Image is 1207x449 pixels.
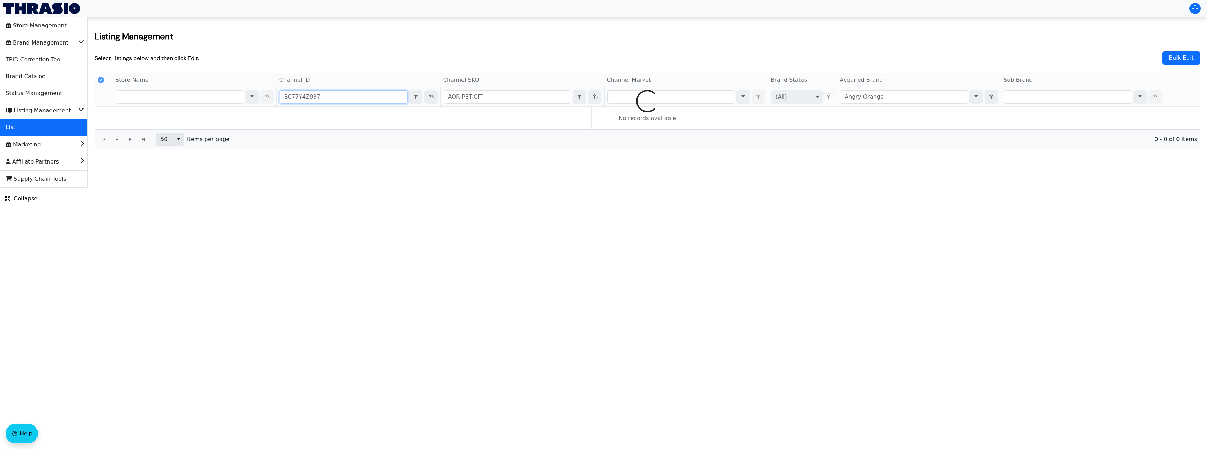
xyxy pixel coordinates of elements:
[95,31,1200,42] h2: Listing Management
[187,135,229,144] span: items per page
[1162,51,1200,65] button: Bulk Edit
[591,107,703,129] div: No records available
[6,20,67,31] span: Store Management
[160,135,169,144] span: 50
[95,54,199,62] p: Select Listings below and then click Edit.
[1167,53,1195,63] span: Bulk Edit
[6,105,71,116] span: Listing Management
[6,122,15,133] span: List
[6,37,68,48] span: Brand Management
[6,173,66,185] span: Supply Chain Tools
[6,71,46,82] span: Brand Catalog
[6,54,62,65] span: TPID Correction Tool
[156,133,184,146] span: Page size
[6,88,62,99] span: Status Management
[235,135,1197,144] span: 0 - 0 of 0 items
[3,3,80,14] img: Thrasio Logo
[6,139,41,150] span: Marketing
[95,130,1200,149] div: Page 1 of 0
[5,194,38,203] span: Collapse
[6,156,59,167] span: Affiliate Partners
[173,133,184,146] button: select
[6,424,38,443] button: Help floatingactionbutton
[20,429,32,438] span: Help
